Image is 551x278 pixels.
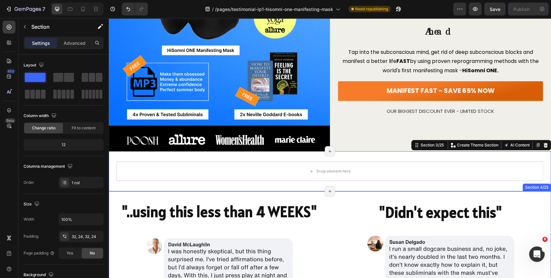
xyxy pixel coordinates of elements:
[64,40,86,46] p: Advanced
[24,61,45,70] div: Layout
[529,246,545,262] iframe: Intercom live chat
[288,39,301,47] strong: FAST
[42,5,45,13] p: 7
[24,180,34,185] div: Order
[348,124,390,130] p: Create Theme Section
[234,30,430,56] span: Tap into the subconscious mind, get rid of deep subconscious blocks and manifest a better life by...
[13,184,209,203] strong: "..using this less than 4 WEEKS"
[24,250,55,256] div: Page padding
[508,3,535,15] button: Publish
[3,3,48,15] button: 7
[66,250,73,256] span: Yes
[6,69,15,74] div: 450
[24,233,38,239] div: Padding
[24,200,41,209] div: Size
[270,185,393,204] strong: "Didn't expect this"
[24,162,74,171] div: Columns management
[72,125,96,131] span: Fit to content
[24,112,58,120] div: Column width
[215,6,333,13] span: /pages/testimonial-lp1-hisomni-one-manifesting-mask
[90,250,95,256] span: No
[208,151,242,156] div: Drop element here
[212,6,214,13] span: /
[25,140,102,149] div: 12
[59,213,103,225] input: Auto
[278,90,385,96] span: OUR BIGGEST DISCOUNT EVER - LIMITED STOCK
[72,180,102,186] div: 1 col
[32,40,50,46] p: Settings
[490,6,500,12] span: Save
[109,18,551,278] iframe: Design area
[72,234,102,240] div: 32, 24, 32, 24
[353,49,390,56] strong: HiSomni ONE.
[484,3,505,15] button: Save
[355,6,388,12] span: Need republishing
[311,124,336,130] div: Section 3/25
[542,237,547,242] span: 8
[31,23,84,31] p: Section
[415,166,441,172] div: Section 4/25
[24,216,34,222] div: Width
[278,68,386,77] strong: MANIFEST FAST - SAVE 65% NOW
[32,125,56,131] span: Change ratio
[122,3,148,15] div: Undo/Redo
[394,123,422,131] button: AI Content
[514,6,530,13] div: Publish
[229,63,434,83] a: MANIFEST FAST - SAVE 65% NOW
[5,118,15,123] div: Beta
